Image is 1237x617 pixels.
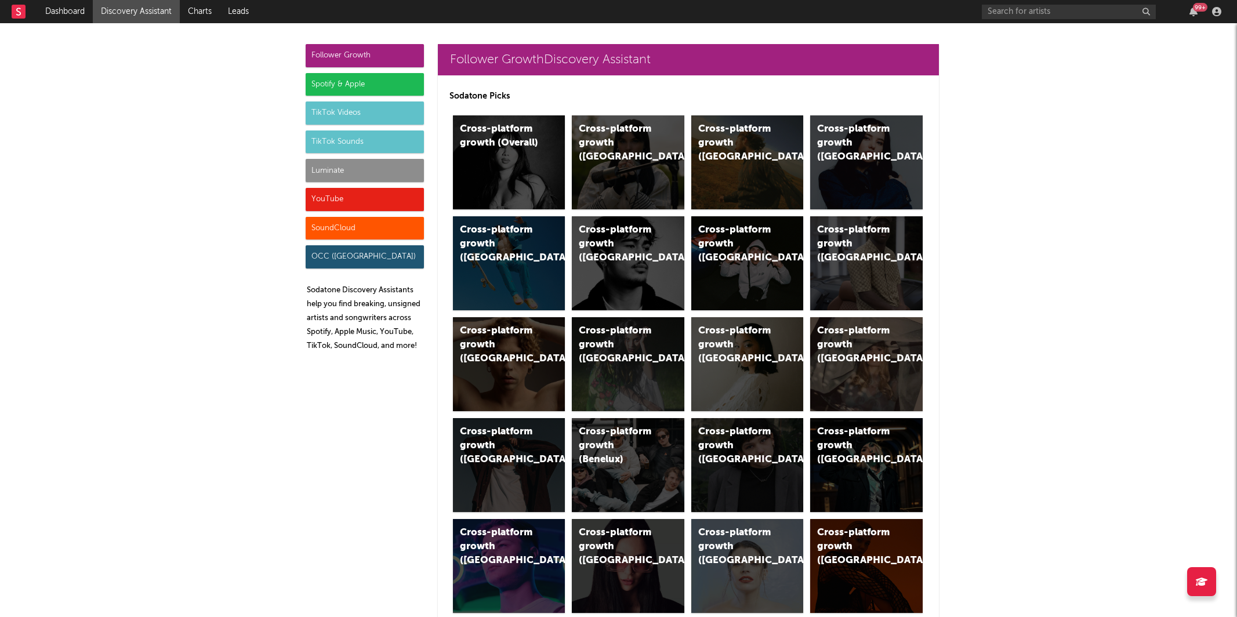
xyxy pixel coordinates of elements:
a: Cross-platform growth ([GEOGRAPHIC_DATA]) [453,317,565,411]
div: YouTube [306,188,424,211]
div: Cross-platform growth ([GEOGRAPHIC_DATA]) [460,425,539,467]
div: TikTok Videos [306,101,424,125]
div: Cross-platform growth (Benelux) [579,425,658,467]
a: Cross-platform growth ([GEOGRAPHIC_DATA]) [691,418,804,512]
div: SoundCloud [306,217,424,240]
div: Cross-platform growth ([GEOGRAPHIC_DATA]) [817,425,896,467]
div: Cross-platform growth ([GEOGRAPHIC_DATA]) [698,122,777,164]
div: Cross-platform growth ([GEOGRAPHIC_DATA]) [579,122,658,164]
a: Cross-platform growth (Benelux) [572,418,684,512]
div: Cross-platform growth ([GEOGRAPHIC_DATA]) [698,526,777,568]
a: Cross-platform growth ([GEOGRAPHIC_DATA]) [691,317,804,411]
div: Cross-platform growth ([GEOGRAPHIC_DATA]) [579,526,658,568]
div: Cross-platform growth ([GEOGRAPHIC_DATA]) [817,122,896,164]
a: Cross-platform growth ([GEOGRAPHIC_DATA]) [810,418,923,512]
div: Luminate [306,159,424,182]
a: Cross-platform growth ([GEOGRAPHIC_DATA]) [810,317,923,411]
div: Cross-platform growth ([GEOGRAPHIC_DATA]) [698,324,777,366]
a: Cross-platform growth ([GEOGRAPHIC_DATA]) [810,216,923,310]
a: Cross-platform growth (Overall) [453,115,565,209]
a: Cross-platform growth ([GEOGRAPHIC_DATA]) [691,519,804,613]
div: Cross-platform growth (Overall) [460,122,539,150]
div: Cross-platform growth ([GEOGRAPHIC_DATA]) [460,526,539,568]
p: Sodatone Picks [449,89,927,103]
a: Cross-platform growth ([GEOGRAPHIC_DATA]) [453,418,565,512]
a: Cross-platform growth ([GEOGRAPHIC_DATA]) [810,115,923,209]
a: Cross-platform growth ([GEOGRAPHIC_DATA]) [691,115,804,209]
input: Search for artists [982,5,1156,19]
div: Cross-platform growth ([GEOGRAPHIC_DATA]) [460,324,539,366]
div: Cross-platform growth ([GEOGRAPHIC_DATA]) [817,526,896,568]
a: Cross-platform growth ([GEOGRAPHIC_DATA]/GSA) [691,216,804,310]
a: Cross-platform growth ([GEOGRAPHIC_DATA]) [572,519,684,613]
a: Cross-platform growth ([GEOGRAPHIC_DATA]) [453,519,565,613]
button: 99+ [1189,7,1198,16]
a: Cross-platform growth ([GEOGRAPHIC_DATA]) [572,317,684,411]
div: Cross-platform growth ([GEOGRAPHIC_DATA]) [698,425,777,467]
div: Cross-platform growth ([GEOGRAPHIC_DATA]) [817,223,896,265]
div: OCC ([GEOGRAPHIC_DATA]) [306,245,424,268]
a: Cross-platform growth ([GEOGRAPHIC_DATA]) [572,216,684,310]
div: Cross-platform growth ([GEOGRAPHIC_DATA]) [460,223,539,265]
a: Cross-platform growth ([GEOGRAPHIC_DATA]) [453,216,565,310]
a: Cross-platform growth ([GEOGRAPHIC_DATA]) [810,519,923,613]
div: Cross-platform growth ([GEOGRAPHIC_DATA]/GSA) [698,223,777,265]
div: Cross-platform growth ([GEOGRAPHIC_DATA]) [817,324,896,366]
div: 99 + [1193,3,1207,12]
p: Sodatone Discovery Assistants help you find breaking, unsigned artists and songwriters across Spo... [307,284,424,353]
div: TikTok Sounds [306,130,424,154]
a: Cross-platform growth ([GEOGRAPHIC_DATA]) [572,115,684,209]
div: Spotify & Apple [306,73,424,96]
div: Cross-platform growth ([GEOGRAPHIC_DATA]) [579,223,658,265]
a: Follower GrowthDiscovery Assistant [438,44,939,75]
div: Follower Growth [306,44,424,67]
div: Cross-platform growth ([GEOGRAPHIC_DATA]) [579,324,658,366]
